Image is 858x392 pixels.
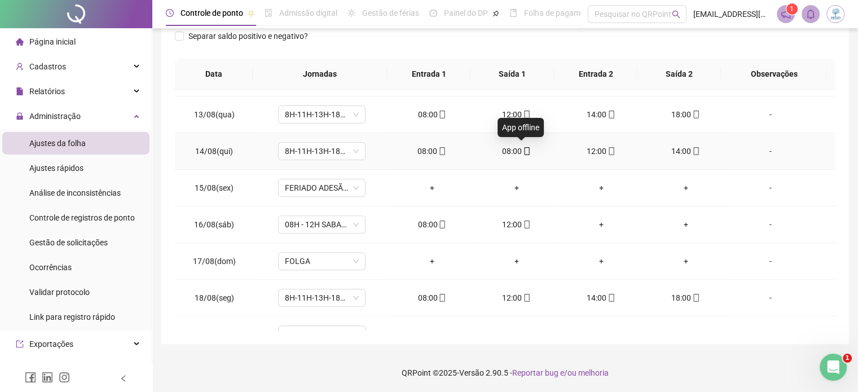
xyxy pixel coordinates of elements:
span: dashboard [429,9,437,17]
span: Administração [29,112,81,121]
span: mobile [437,111,446,118]
span: file [16,87,24,95]
span: Validar protocolo [29,288,90,297]
span: mobile [437,221,446,228]
div: 14:00 [568,292,635,304]
span: 17/08(dom) [193,257,236,266]
span: 15/08(sex) [195,183,234,192]
span: Exportações [29,340,73,349]
div: 12:00 [483,218,550,231]
span: [EMAIL_ADDRESS][DOMAIN_NAME] [693,8,770,20]
div: 08:00 [399,108,465,121]
div: 08:00 [399,328,465,341]
span: facebook [25,372,36,383]
span: notification [781,9,791,19]
th: Saída 2 [637,59,721,90]
span: home [16,38,24,46]
span: mobile [437,147,446,155]
div: - [737,108,803,121]
th: Observações [721,59,827,90]
div: - [737,218,803,231]
div: 08:00 [399,292,465,304]
span: Ocorrências [29,263,72,272]
span: 8H-11H-13H-18H P [285,143,359,160]
div: + [653,255,719,267]
div: 08:00 [399,218,465,231]
span: Reportar bug e/ou melhoria [512,368,609,377]
div: + [399,255,465,267]
span: mobile [522,294,531,302]
span: book [509,9,517,17]
span: mobile [691,294,700,302]
span: mobile [691,111,700,118]
span: 19/08(ter) [196,330,232,339]
div: 08:00 [399,145,465,157]
th: Data [175,59,253,90]
span: Admissão digital [279,8,337,17]
span: Gestão de solicitações [29,238,108,247]
span: 8H-11H-13H-18H P [285,326,359,343]
div: + [568,255,635,267]
span: left [120,375,127,382]
span: mobile [437,331,446,338]
span: 18/08(seg) [195,293,234,302]
span: mobile [691,331,700,338]
span: sun [347,9,355,17]
div: - [737,182,803,194]
span: bell [806,9,816,19]
div: - [737,292,803,304]
span: Folha de pagamento [524,8,596,17]
span: Ajustes da folha [29,139,86,148]
sup: 1 [786,3,798,15]
span: mobile [522,111,531,118]
span: Painel do DP [444,8,488,17]
span: Link para registro rápido [29,312,115,321]
span: Controle de registros de ponto [29,213,135,222]
span: Integrações [29,364,71,373]
div: - [737,145,803,157]
span: Cadastros [29,62,66,71]
span: Separar saldo positivo e negativo? [184,30,313,42]
span: Página inicial [29,37,76,46]
div: 18:00 [653,328,719,341]
div: - [737,255,803,267]
span: pushpin [248,10,254,17]
div: + [483,182,550,194]
div: + [568,182,635,194]
span: 14/08(qui) [195,147,233,156]
span: 8H-11H-13H-18H P [285,106,359,123]
div: + [399,182,465,194]
span: mobile [522,221,531,228]
span: lock [16,112,24,120]
span: mobile [437,294,446,302]
div: 12:00 [483,292,550,304]
span: mobile [606,147,615,155]
span: 16/08(sáb) [194,220,234,229]
span: instagram [59,372,70,383]
span: linkedin [42,372,53,383]
span: 1 [790,5,794,13]
span: Versão [459,368,484,377]
div: - [737,328,803,341]
span: mobile [606,294,615,302]
span: mobile [691,147,700,155]
span: mobile [522,331,531,338]
span: 1 [843,354,852,363]
span: mobile [606,111,615,118]
th: Entrada 2 [554,59,637,90]
div: 18:00 [653,108,719,121]
div: 12:00 [483,108,550,121]
th: Jornadas [253,59,387,90]
div: + [568,218,635,231]
div: 12:00 [483,328,550,341]
div: 12:00 [568,145,635,157]
div: 18:00 [653,292,719,304]
div: + [483,255,550,267]
div: 14:00 [568,108,635,121]
div: + [653,218,719,231]
th: Entrada 1 [387,59,470,90]
th: Saída 1 [470,59,554,90]
span: FERIADO ADESÃO DO PARÁ [285,179,359,196]
span: mobile [522,147,531,155]
span: 13/08(qua) [194,110,235,119]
